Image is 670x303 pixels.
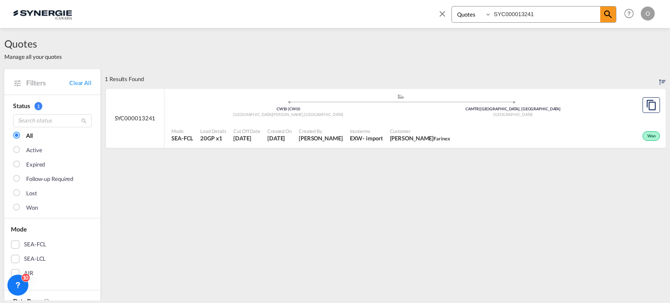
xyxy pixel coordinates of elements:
[479,106,480,111] span: |
[171,128,193,134] span: Mode
[106,89,666,148] div: SYC000013241 assets/icons/custom/ship-fill.svgassets/icons/custom/roll-o-plane.svgOrigin United K...
[659,69,666,89] div: Sort by: Created On
[4,53,62,61] span: Manage all your quotes
[26,146,42,155] div: Active
[13,4,72,24] img: 1f56c880d42311ef80fc7dca854c8e59.png
[622,6,636,21] span: Help
[643,131,660,141] div: Won
[303,112,304,117] span: ,
[492,7,600,22] input: Enter Quotation Number
[11,269,94,278] md-checkbox: AIR
[641,7,655,20] div: O
[200,128,226,134] span: Load Details
[288,106,289,111] span: |
[26,175,73,184] div: Follow-up Required
[304,112,343,117] span: [GEOGRAPHIC_DATA]
[438,6,451,27] span: icon-close
[4,37,62,51] span: Quotes
[171,134,193,142] span: SEA-FCL
[390,134,450,142] span: DANIEL DUBE Farinex
[233,112,304,117] span: [GEOGRAPHIC_DATA][PERSON_NAME]
[26,204,38,212] div: Won
[646,100,656,110] md-icon: assets/icons/custom/copyQuote.svg
[299,134,343,142] span: Karen Mercier
[233,134,260,142] span: 14 Jul 2025
[26,189,37,198] div: Lost
[81,118,87,124] md-icon: icon-magnify
[115,114,156,122] span: SYC000013241
[603,9,613,20] md-icon: icon-magnify
[34,102,42,110] span: 1
[350,134,383,142] div: EXW import
[13,102,30,109] span: Status
[26,160,45,169] div: Expired
[438,9,447,18] md-icon: icon-close
[267,134,292,142] span: 14 Jul 2025
[647,133,658,140] span: Won
[26,78,69,88] span: Filters
[11,240,94,249] md-checkbox: SEA-FCL
[434,136,450,141] span: Farinex
[69,79,92,87] a: Clear All
[289,106,300,111] span: CW10
[465,106,561,111] span: CAMTR [GEOGRAPHIC_DATA], [GEOGRAPHIC_DATA]
[24,269,33,278] div: AIR
[350,134,363,142] div: EXW
[200,134,226,142] span: 20GP x 1
[11,225,27,233] span: Mode
[13,114,92,127] input: Search status
[493,112,533,117] span: [GEOGRAPHIC_DATA]
[362,134,383,142] div: - import
[24,255,46,263] div: SEA-LCL
[396,94,406,99] md-icon: assets/icons/custom/ship-fill.svg
[267,128,292,134] span: Created On
[299,128,343,134] span: Created By
[277,106,289,111] span: CW10
[26,132,33,140] div: All
[13,102,92,110] div: Status 1
[350,128,383,134] span: Incoterms
[643,97,660,113] button: Copy Quote
[390,128,450,134] span: Customer
[105,69,144,89] div: 1 Results Found
[24,240,46,249] div: SEA-FCL
[233,128,260,134] span: Cut Off Date
[600,7,616,22] span: icon-magnify
[622,6,641,22] div: Help
[11,255,94,263] md-checkbox: SEA-LCL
